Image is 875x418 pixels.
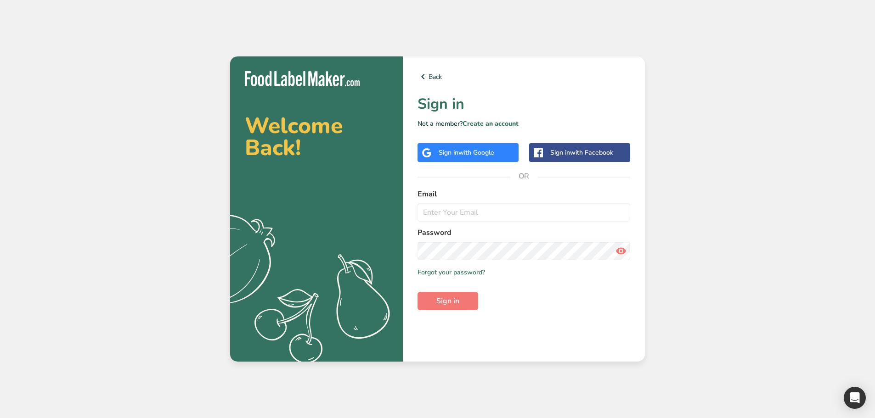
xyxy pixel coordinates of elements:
[570,148,613,157] span: with Facebook
[439,148,494,157] div: Sign in
[436,295,459,307] span: Sign in
[418,268,485,277] a: Forgot your password?
[510,162,538,190] span: OR
[844,387,866,409] div: Open Intercom Messenger
[458,148,494,157] span: with Google
[418,71,630,82] a: Back
[245,71,360,86] img: Food Label Maker
[418,119,630,128] p: Not a member?
[418,292,478,310] button: Sign in
[418,203,630,222] input: Enter Your Email
[418,93,630,115] h1: Sign in
[550,148,613,157] div: Sign in
[463,119,519,128] a: Create an account
[245,115,388,159] h2: Welcome Back!
[418,189,630,200] label: Email
[418,227,630,238] label: Password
